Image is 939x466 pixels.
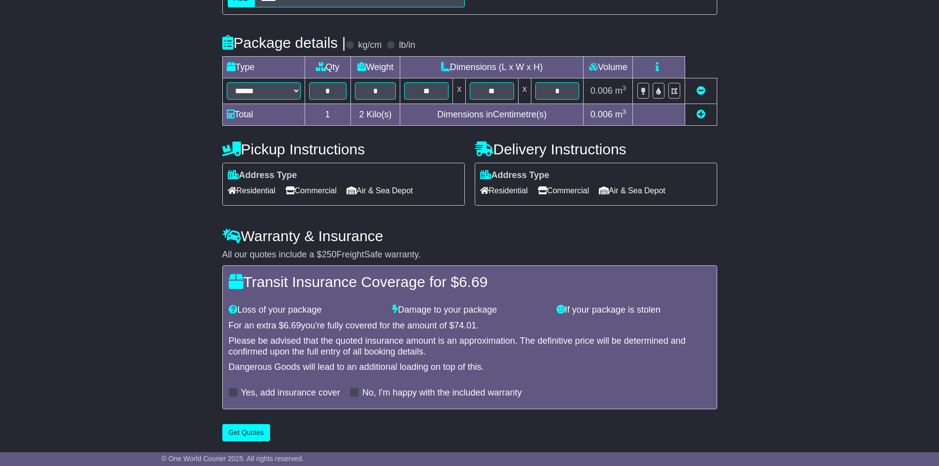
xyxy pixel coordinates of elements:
[222,35,346,51] h4: Package details |
[480,183,528,198] span: Residential
[228,183,276,198] span: Residential
[222,250,717,260] div: All our quotes include a $ FreightSafe warranty.
[453,78,466,104] td: x
[696,86,705,96] a: Remove this item
[552,305,716,316] div: If your package is stolen
[623,108,626,115] sup: 3
[459,274,487,290] span: 6.69
[305,104,350,125] td: 1
[359,109,364,119] span: 2
[229,336,711,357] div: Please be advised that the quoted insurance amount is an approximation. The definitive price will...
[229,274,711,290] h4: Transit Insurance Coverage for $
[229,321,711,331] div: For an extra $ you're fully covered for the amount of $ .
[591,86,613,96] span: 0.006
[599,183,665,198] span: Air & Sea Depot
[615,109,626,119] span: m
[224,305,388,316] div: Loss of your package
[400,104,584,125] td: Dimensions in Centimetre(s)
[228,170,297,181] label: Address Type
[222,424,271,441] button: Get Quotes
[615,86,626,96] span: m
[362,388,522,398] label: No, I'm happy with the included warranty
[350,56,400,78] td: Weight
[305,56,350,78] td: Qty
[399,40,415,51] label: lb/in
[222,228,717,244] h4: Warranty & Insurance
[347,183,413,198] span: Air & Sea Depot
[322,250,337,259] span: 250
[538,183,589,198] span: Commercial
[229,362,711,373] div: Dangerous Goods will lead to an additional loading on top of this.
[591,109,613,119] span: 0.006
[162,455,304,463] span: © One World Courier 2025. All rights reserved.
[284,321,301,330] span: 6.69
[222,104,305,125] td: Total
[400,56,584,78] td: Dimensions (L x W x H)
[350,104,400,125] td: Kilo(s)
[475,141,717,157] h4: Delivery Instructions
[480,170,550,181] label: Address Type
[584,56,633,78] td: Volume
[358,40,382,51] label: kg/cm
[222,56,305,78] td: Type
[387,305,552,316] div: Damage to your package
[518,78,531,104] td: x
[241,388,340,398] label: Yes, add insurance cover
[696,109,705,119] a: Add new item
[285,183,337,198] span: Commercial
[623,84,626,92] sup: 3
[222,141,465,157] h4: Pickup Instructions
[454,321,476,330] span: 74.01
